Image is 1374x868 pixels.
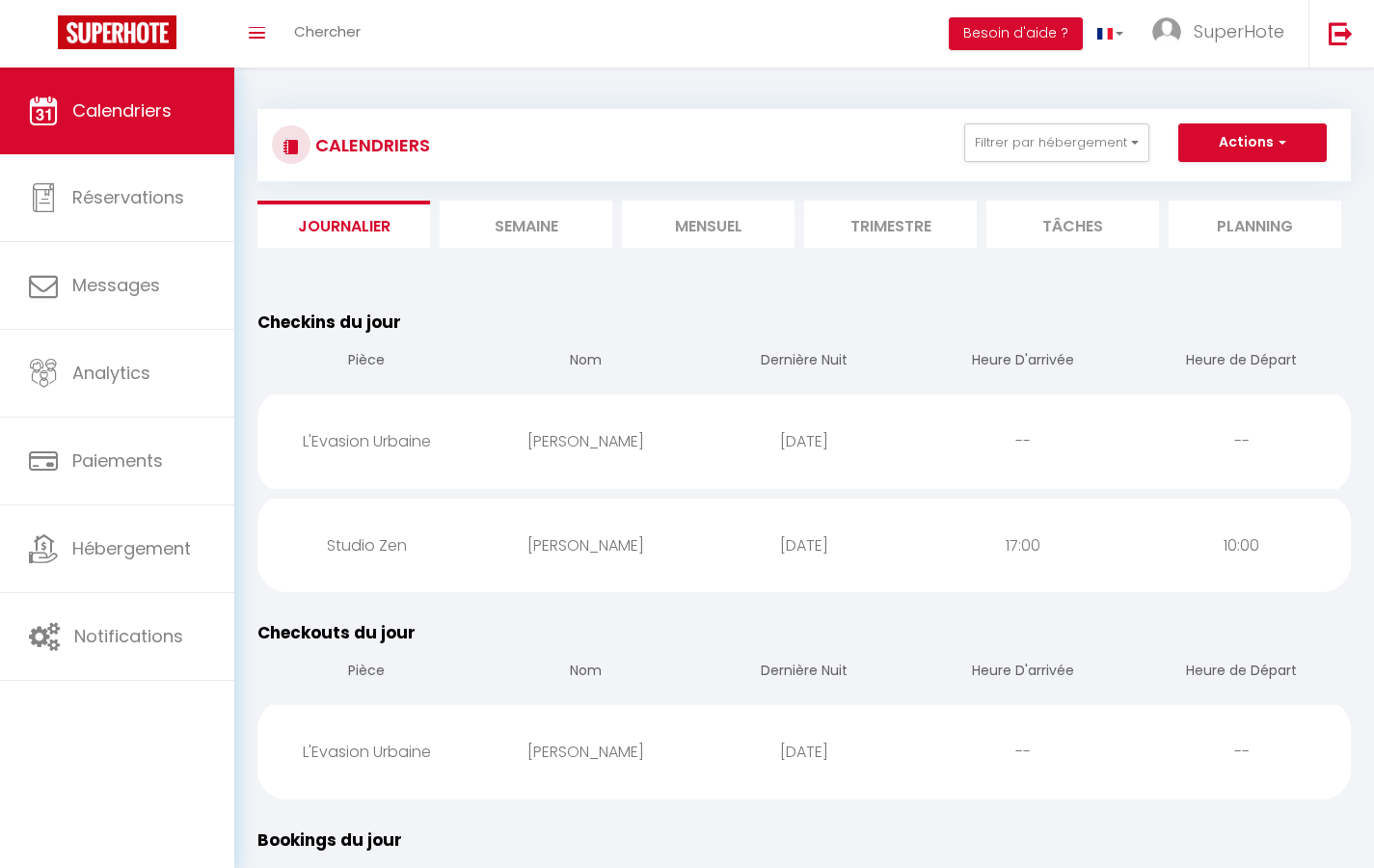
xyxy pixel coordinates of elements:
[986,201,1159,248] li: Tâches
[476,514,695,577] div: [PERSON_NAME]
[913,720,1132,783] div: --
[257,410,476,473] div: L'Evasion Urbaine
[72,361,150,385] span: Analytics
[913,410,1132,473] div: --
[804,201,977,248] li: Trimestre
[257,828,402,852] span: Bookings du jour
[622,201,795,248] li: Mensuel
[1132,335,1351,390] th: Heure de Départ
[72,185,184,209] span: Réservations
[257,201,430,248] li: Journalier
[257,514,476,577] div: Studio Zen
[695,410,914,473] div: [DATE]
[1178,123,1327,162] button: Actions
[310,123,430,167] h3: CALENDRIERS
[1132,720,1351,783] div: --
[440,201,612,248] li: Semaine
[1152,17,1181,46] img: ...
[913,514,1132,577] div: 17:00
[257,621,416,644] span: Checkouts du jour
[294,21,361,41] span: Chercher
[695,645,914,700] th: Dernière Nuit
[257,311,401,334] span: Checkins du jour
[695,514,914,577] div: [DATE]
[72,273,160,297] span: Messages
[1132,410,1351,473] div: --
[964,123,1149,162] button: Filtrer par hébergement
[72,98,172,122] span: Calendriers
[476,410,695,473] div: [PERSON_NAME]
[949,17,1083,50] button: Besoin d'aide ?
[257,645,476,700] th: Pièce
[1194,19,1284,43] span: SuperHote
[1132,514,1351,577] div: 10:00
[72,448,163,473] span: Paiements
[1132,645,1351,700] th: Heure de Départ
[257,335,476,390] th: Pièce
[913,335,1132,390] th: Heure D'arrivée
[15,8,73,66] button: Ouvrir le widget de chat LiveChat
[72,536,191,560] span: Hébergement
[695,335,914,390] th: Dernière Nuit
[913,645,1132,700] th: Heure D'arrivée
[257,720,476,783] div: L'Evasion Urbaine
[476,335,695,390] th: Nom
[476,645,695,700] th: Nom
[1169,201,1341,248] li: Planning
[74,624,183,648] span: Notifications
[695,720,914,783] div: [DATE]
[58,15,176,49] img: Super Booking
[476,720,695,783] div: [PERSON_NAME]
[1329,21,1353,45] img: logout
